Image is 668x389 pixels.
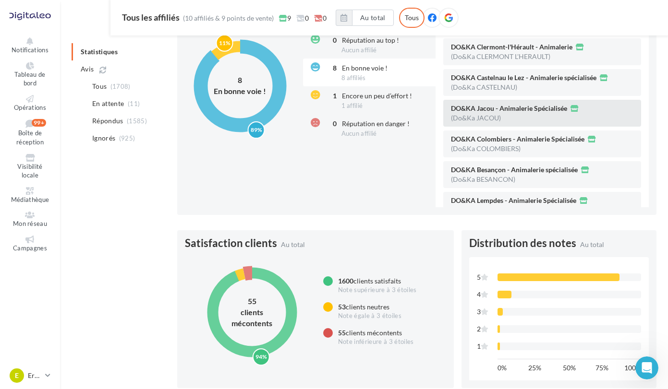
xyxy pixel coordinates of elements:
[110,83,131,90] span: (1708)
[338,276,417,286] div: clients satisfaits
[451,197,576,204] span: DO&KA Lempdes - Animalerie Spécialisée
[451,207,511,213] div: (DO&KA LEMPDES)
[281,240,305,249] span: Au total
[12,46,49,54] span: Notifications
[399,8,425,28] div: Tous
[16,130,44,146] span: Boîte de réception
[127,117,147,125] span: (1585)
[325,119,337,129] div: 0
[338,277,353,285] span: 1600
[342,92,412,100] span: Encore un peu d’effort !
[451,136,584,142] span: DO&KA Colombiers - Animalerie Spécialisée
[11,196,49,203] span: Médiathèque
[279,13,291,23] span: 9
[477,290,490,299] div: 4
[92,116,123,126] span: Répondus
[8,152,52,181] a: Visibilité locale
[81,64,94,74] span: Avis
[563,363,576,373] span: 50%
[338,286,417,295] div: Note supérieure à 3 étoiles
[211,75,269,86] div: 8
[451,44,572,50] span: DO&KA Clermont-l'Hérault - Animalerie
[451,105,567,112] span: DO&KA Jacou - Animalerie Spécialisée
[255,353,267,360] text: 94%
[92,82,107,91] span: Tous
[296,13,309,23] span: 0
[8,60,52,89] a: Tableau de bord
[341,74,366,82] span: 8 affiliés
[635,356,658,379] iframe: Intercom live chat
[342,64,388,72] span: En bonne voie !
[338,338,414,346] div: Note inférieure à 3 étoiles
[338,328,414,338] div: clients mécontents
[325,91,337,101] div: 1
[580,240,604,249] span: Au total
[15,371,19,380] span: E
[8,366,52,385] a: E Erwan
[528,363,541,373] span: 25%
[17,163,42,179] span: Visibilité locale
[119,134,135,142] span: (925)
[338,302,401,312] div: clients neutres
[219,39,230,47] text: 11%
[32,119,46,127] div: 99+
[451,166,578,173] span: DO&KA Besançon - Animalerie spécialisée
[338,303,346,311] span: 53
[338,329,346,337] span: 55
[342,36,399,44] span: Réputation au top !
[128,100,140,107] span: (11)
[342,119,410,128] span: Réputation en danger !
[13,244,47,252] span: Campagnes
[122,13,180,22] div: Tous les affiliés
[92,133,115,143] span: Ignorés
[341,102,363,109] span: 1 affilié
[8,117,52,148] a: Boîte de réception 99+
[185,238,277,248] span: Satisfaction clients
[451,84,517,91] div: (Do&Ka CASTELNAU)
[469,238,576,248] span: Distribution des notes
[336,10,394,26] button: Au total
[451,176,515,183] div: (Do&Ka BESANCON)
[8,234,52,254] a: Campagnes
[211,86,269,97] div: En bonne voie !
[183,13,274,23] div: (10 affiliés & 9 points de vente)
[498,363,534,373] div: 0%
[477,342,490,351] div: 1
[8,209,52,230] a: Mon réseau
[451,74,596,81] span: DO&KA Castelnau le Lez - Animalerie spécialisée
[451,115,501,121] div: (Do&Ka JACOU)
[605,363,641,373] div: 100%
[477,307,490,317] div: 3
[8,93,52,114] a: Opérations
[341,130,377,137] span: Aucun affilié
[451,53,550,60] div: (Do&Ka CLERMONT L'HERAULT)
[13,220,47,227] span: Mon réseau
[250,126,262,133] text: 89%
[8,35,52,56] button: Notifications
[223,296,281,307] div: 55
[8,185,52,206] a: Médiathèque
[14,104,46,111] span: Opérations
[223,306,281,329] div: clients mécontents
[595,363,608,373] span: 75%
[451,145,521,152] div: (Do&Ka COLOMBIERS)
[14,71,45,87] span: Tableau de bord
[28,371,41,380] p: Erwan
[325,35,337,45] div: 0
[341,46,377,54] span: Aucun affilié
[338,312,401,320] div: Note égale à 3 étoiles
[352,10,394,26] button: Au total
[477,324,490,334] div: 2
[477,272,490,282] div: 5
[314,13,327,23] span: 0
[325,63,337,73] div: 8
[92,99,124,108] span: En attente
